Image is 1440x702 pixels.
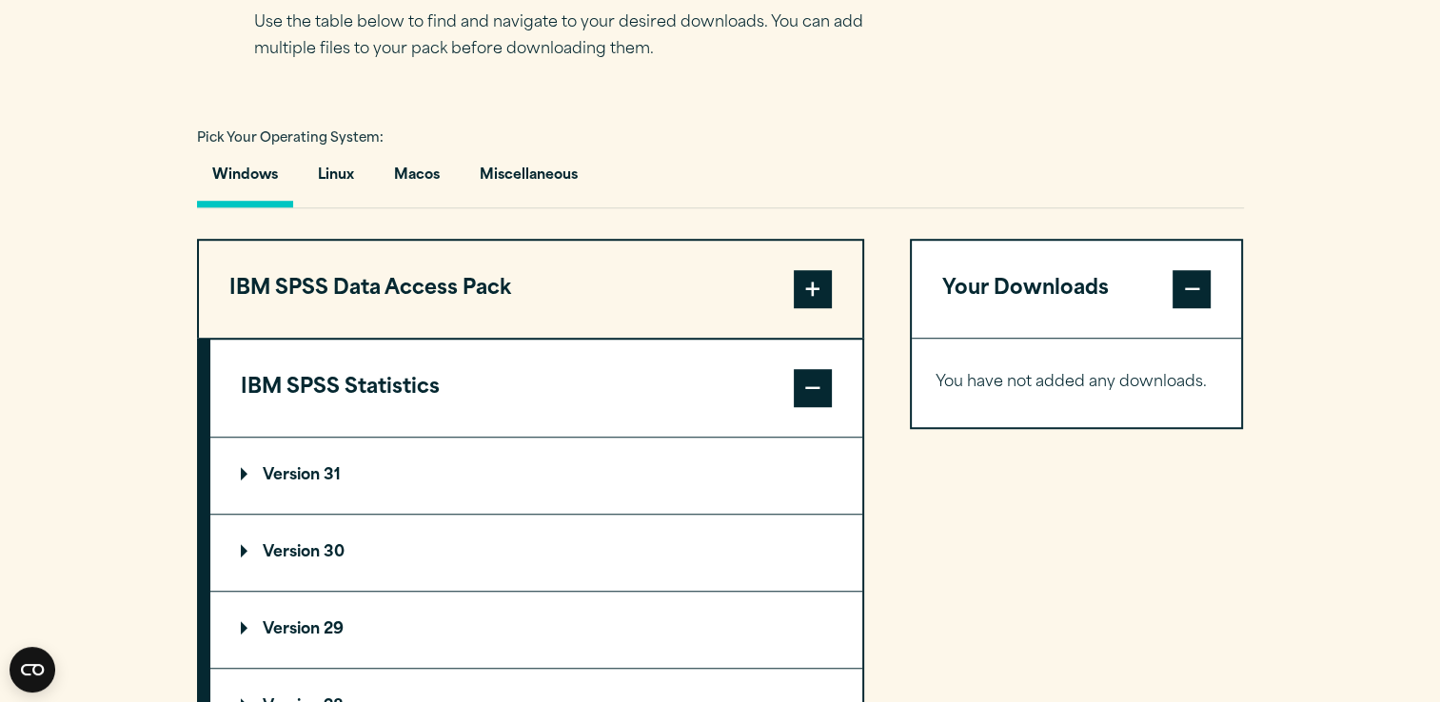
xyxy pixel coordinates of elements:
span: Pick Your Operating System: [197,132,384,145]
p: Version 31 [241,468,341,483]
p: Version 30 [241,545,345,560]
button: Your Downloads [912,241,1242,338]
button: Linux [303,153,369,207]
summary: Version 31 [210,438,862,514]
p: Use the table below to find and navigate to your desired downloads. You can add multiple files to... [254,10,892,65]
button: Macos [379,153,455,207]
p: Version 29 [241,622,344,637]
p: You have not added any downloads. [936,369,1218,397]
button: Open CMP widget [10,647,55,692]
button: IBM SPSS Statistics [210,340,862,437]
button: Windows [197,153,293,207]
summary: Version 30 [210,515,862,591]
button: IBM SPSS Data Access Pack [199,241,862,338]
div: Your Downloads [912,338,1242,427]
summary: Version 29 [210,592,862,668]
button: Miscellaneous [464,153,593,207]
